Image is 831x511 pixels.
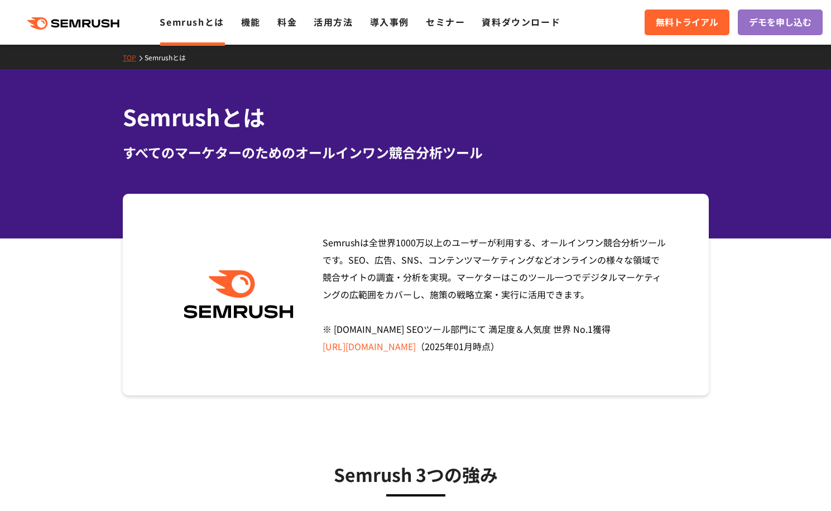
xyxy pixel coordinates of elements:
h3: Semrush 3つの強み [151,460,681,488]
a: [URL][DOMAIN_NAME] [323,340,416,353]
a: Semrushとは [160,15,224,28]
span: 無料トライアル [656,15,718,30]
a: 資料ダウンロード [482,15,560,28]
span: デモを申し込む [749,15,811,30]
a: TOP [123,52,145,62]
a: セミナー [426,15,465,28]
a: 料金 [277,15,297,28]
img: Semrush [178,270,299,319]
a: 機能 [241,15,261,28]
span: Semrushは全世界1000万以上のユーザーが利用する、オールインワン競合分析ツールです。SEO、広告、SNS、コンテンツマーケティングなどオンラインの様々な領域で競合サイトの調査・分析を実現... [323,236,666,353]
a: Semrushとは [145,52,194,62]
a: 活用方法 [314,15,353,28]
a: 無料トライアル [645,9,729,35]
a: デモを申し込む [738,9,823,35]
h1: Semrushとは [123,101,709,133]
div: すべてのマーケターのためのオールインワン競合分析ツール [123,142,709,163]
a: 導入事例 [370,15,409,28]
